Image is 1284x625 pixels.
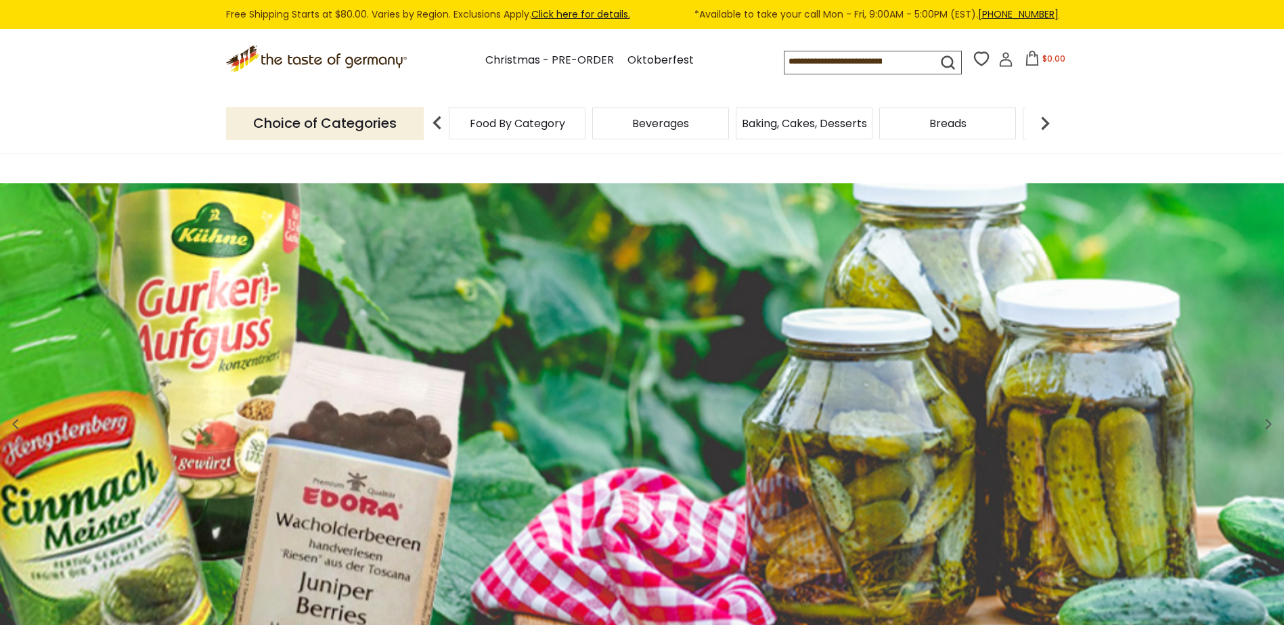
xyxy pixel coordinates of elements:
button: $0.00 [1016,51,1073,71]
a: Christmas - PRE-ORDER [485,51,614,70]
img: previous arrow [424,110,451,137]
a: Breads [929,118,967,129]
span: $0.00 [1042,53,1065,64]
a: Food By Category [470,118,565,129]
p: Choice of Categories [226,107,424,140]
a: Baking, Cakes, Desserts [742,118,867,129]
a: Beverages [632,118,689,129]
a: [PHONE_NUMBER] [978,7,1059,21]
div: Free Shipping Starts at $80.00. Varies by Region. Exclusions Apply. [226,7,1059,22]
a: Oktoberfest [627,51,694,70]
span: *Available to take your call Mon - Fri, 9:00AM - 5:00PM (EST). [694,7,1059,22]
a: Click here for details. [531,7,630,21]
img: next arrow [1032,110,1059,137]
